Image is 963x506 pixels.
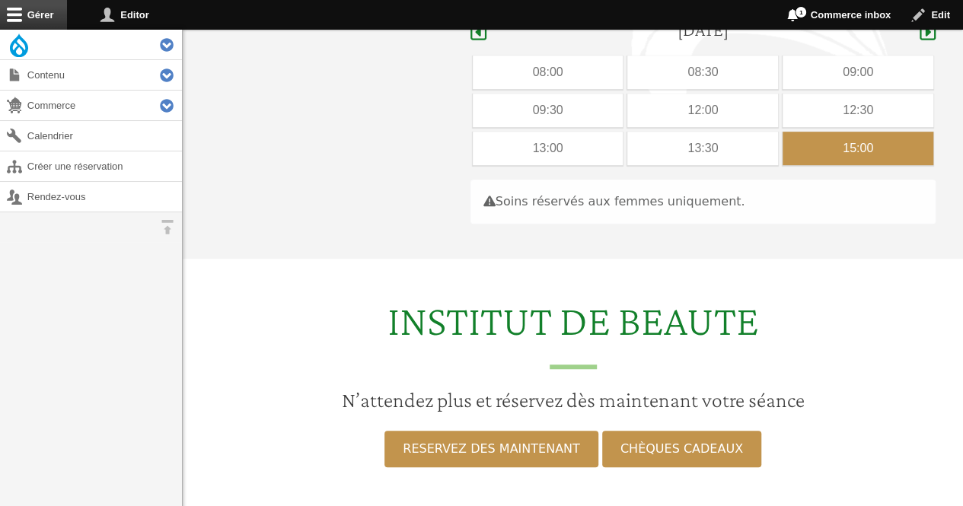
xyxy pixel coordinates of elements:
[783,94,933,127] div: 12:30
[473,56,623,89] div: 08:00
[470,180,936,224] div: Soins réservés aux femmes uniquement.
[627,56,778,89] div: 08:30
[384,431,598,467] a: RESERVEZ DES MAINTENANT
[192,295,954,369] h2: INSTITUT DE BEAUTE
[678,19,729,41] h4: [DATE]
[627,94,778,127] div: 12:00
[795,6,807,18] span: 1
[152,212,182,242] button: Orientation horizontale
[473,94,623,127] div: 09:30
[473,132,623,165] div: 13:00
[783,132,933,165] div: 15:00
[627,132,778,165] div: 13:30
[783,56,933,89] div: 09:00
[192,387,954,413] h3: N’attendez plus et réservez dès maintenant votre séance
[602,431,761,467] a: CHÈQUES CADEAUX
